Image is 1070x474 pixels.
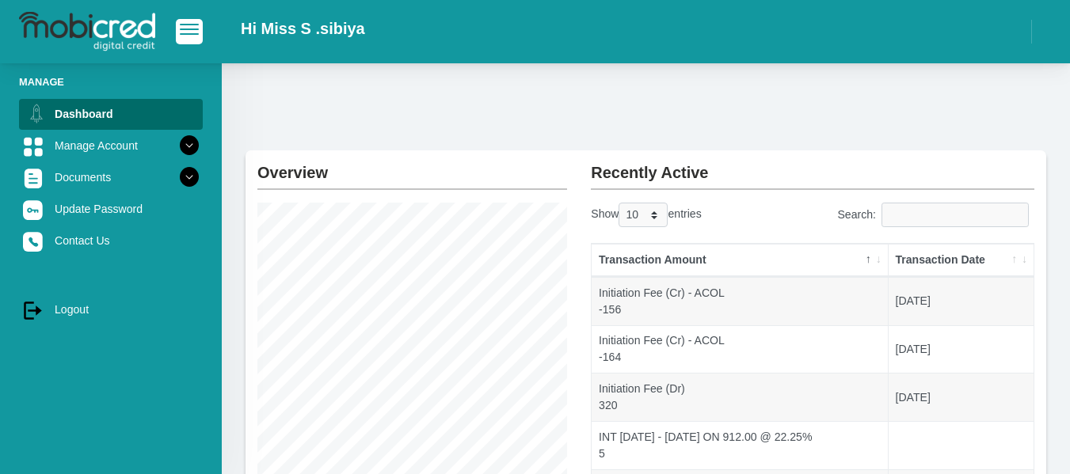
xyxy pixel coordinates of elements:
[19,294,203,324] a: Logout
[592,244,888,277] th: Transaction Amount: activate to sort column descending
[889,244,1034,277] th: Transaction Date: activate to sort column ascending
[591,150,1034,182] h2: Recently Active
[889,277,1034,325] td: [DATE]
[592,373,888,421] td: Initiation Fee (Dr) 320
[591,203,701,227] label: Show entries
[619,203,668,227] select: Showentries
[241,19,365,38] h2: Hi Miss S .sibiya
[19,12,155,51] img: logo-mobicred.svg
[592,325,888,374] td: Initiation Fee (Cr) - ACOL -164
[19,74,203,89] li: Manage
[19,194,203,224] a: Update Password
[19,99,203,129] a: Dashboard
[592,277,888,325] td: Initiation Fee (Cr) - ACOL -156
[19,226,203,256] a: Contact Us
[19,162,203,192] a: Documents
[257,150,567,182] h2: Overview
[19,131,203,161] a: Manage Account
[837,203,1034,227] label: Search:
[889,373,1034,421] td: [DATE]
[592,421,888,469] td: INT [DATE] - [DATE] ON 912.00 @ 22.25% 5
[882,203,1029,227] input: Search:
[889,325,1034,374] td: [DATE]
